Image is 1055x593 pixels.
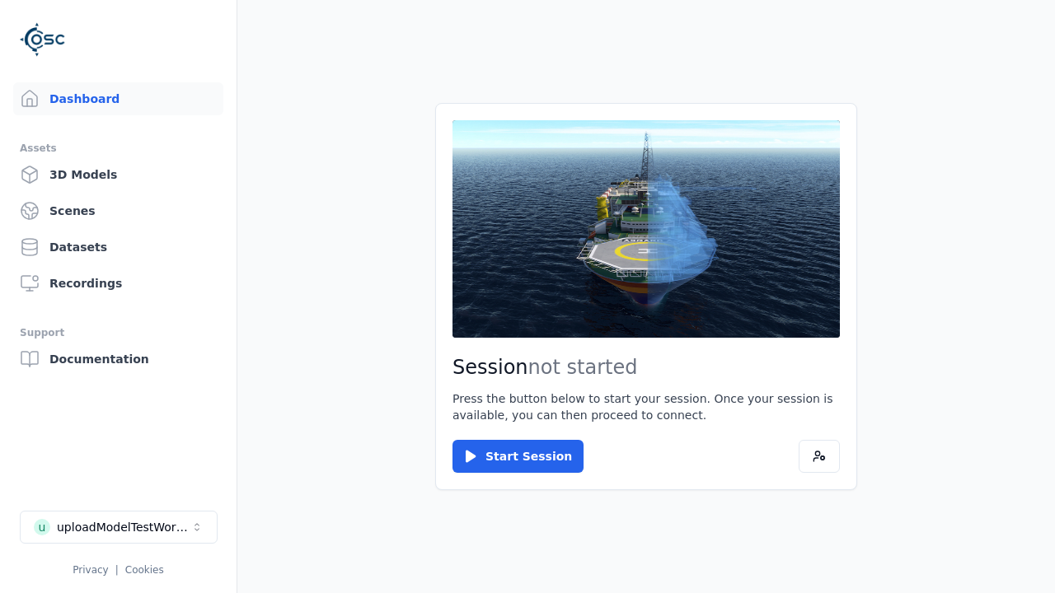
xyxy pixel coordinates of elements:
h2: Session [452,354,840,381]
a: Recordings [13,267,223,300]
p: Press the button below to start your session. Once your session is available, you can then procee... [452,390,840,423]
span: | [115,564,119,576]
img: Logo [20,16,66,63]
div: Support [20,323,217,343]
span: not started [528,356,638,379]
div: uploadModelTestWorkspace [57,519,190,535]
a: 3D Models [13,158,223,191]
button: Start Session [452,440,584,473]
div: Assets [20,138,217,158]
a: Documentation [13,343,223,376]
a: Privacy [73,564,108,576]
a: Cookies [125,564,164,576]
button: Select a workspace [20,511,218,544]
a: Dashboard [13,82,223,115]
div: u [34,519,50,535]
a: Scenes [13,194,223,227]
a: Datasets [13,231,223,264]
